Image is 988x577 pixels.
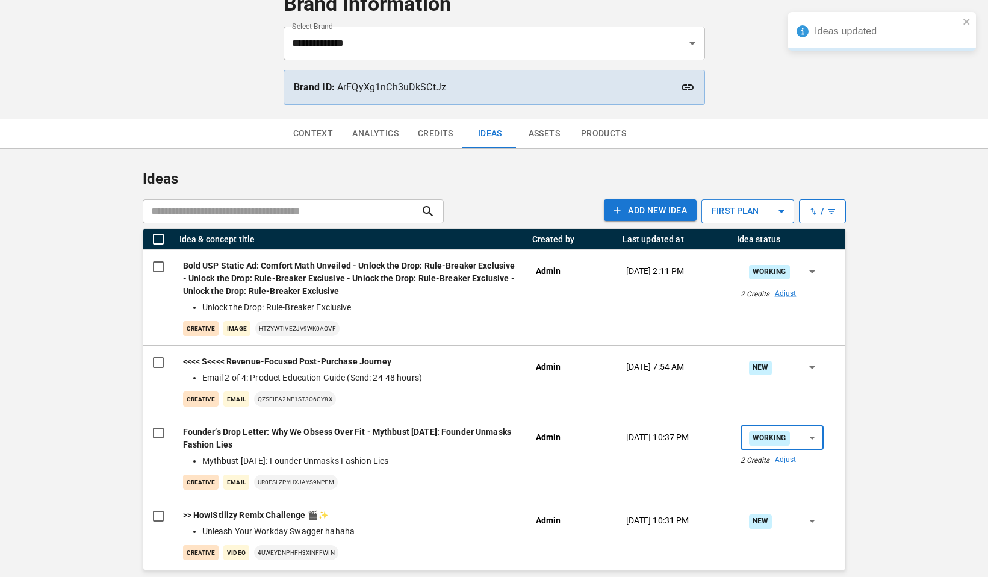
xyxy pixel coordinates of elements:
[183,260,517,298] p: Bold USP Static Ad: Comfort Math Unveiled - Unlock the Drop: Rule-Breaker Exclusive - Unlock the ...
[815,24,959,39] div: Ideas updated
[536,361,561,373] p: Admin
[741,288,770,299] p: 2 Credits
[254,391,336,407] p: QzsEiEA2Np1st3O6CY8x
[292,21,333,31] label: Select Brand
[223,391,249,407] p: Email
[749,265,790,279] div: Working
[179,234,255,244] div: Idea & concept title
[183,426,517,451] p: Founder’s Drop Letter: Why We Obsess Over Fit - Mythbust [DATE]: Founder Unmasks Fashion Lies
[626,514,689,527] p: [DATE] 10:31 PM
[626,361,685,373] p: [DATE] 7:54 AM
[517,119,571,148] button: Assets
[536,431,561,444] p: Admin
[143,168,846,190] p: Ideas
[463,119,517,148] button: Ideas
[536,514,561,527] p: Admin
[775,288,797,299] a: Adjust
[255,321,340,336] p: hTZywtIvEzJv9wk0AoVF
[741,455,770,466] p: 2 Credits
[626,431,689,444] p: [DATE] 10:37 PM
[202,372,512,384] li: Email 2 of 4: Product Education Guide (Send: 24-48 hours)
[963,17,971,28] button: close
[604,199,697,222] button: Add NEW IDEA
[183,475,219,490] p: creative
[183,355,517,368] p: <<<< S<<<< Revenue-Focused Post-Purchase Journey
[517,236,523,242] button: Menu
[202,301,512,314] li: Unlock the Drop: Rule-Breaker Exclusive
[701,199,794,223] button: first plan
[775,455,797,466] a: Adjust
[223,545,249,560] p: Video
[284,119,343,148] button: Context
[202,525,512,538] li: Unleash Your Workday Swagger hahaha
[604,199,697,223] a: Add NEW IDEA
[722,236,728,242] button: Menu
[749,514,772,528] div: New
[749,431,790,445] div: Working
[532,234,575,244] div: Created by
[702,198,768,225] p: first plan
[737,234,781,244] div: Idea status
[183,321,219,336] p: creative
[223,475,249,490] p: Email
[836,236,842,242] button: Menu
[623,234,684,244] div: Last updated at
[254,545,338,560] p: 4uweYDnPhfH3xinFfwIn
[294,81,335,93] strong: Brand ID:
[684,35,701,52] button: Open
[223,321,250,336] p: Image
[607,236,614,242] button: Menu
[183,391,219,407] p: creative
[202,455,512,467] li: Mythbust [DATE]: Founder Unmasks Fashion Lies
[254,475,338,490] p: ur0EsLZPyHXJayS9nPeM
[536,265,561,278] p: Admin
[408,119,463,148] button: Credits
[343,119,408,148] button: Analytics
[183,509,517,522] p: >> HowIStiiizy Remix Challenge 🎬✨
[626,265,685,278] p: [DATE] 2:11 PM
[294,80,695,95] p: ArFQyXg1nCh3uDkSCtJz
[749,361,772,375] div: New
[183,545,219,560] p: creative
[571,119,636,148] button: Products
